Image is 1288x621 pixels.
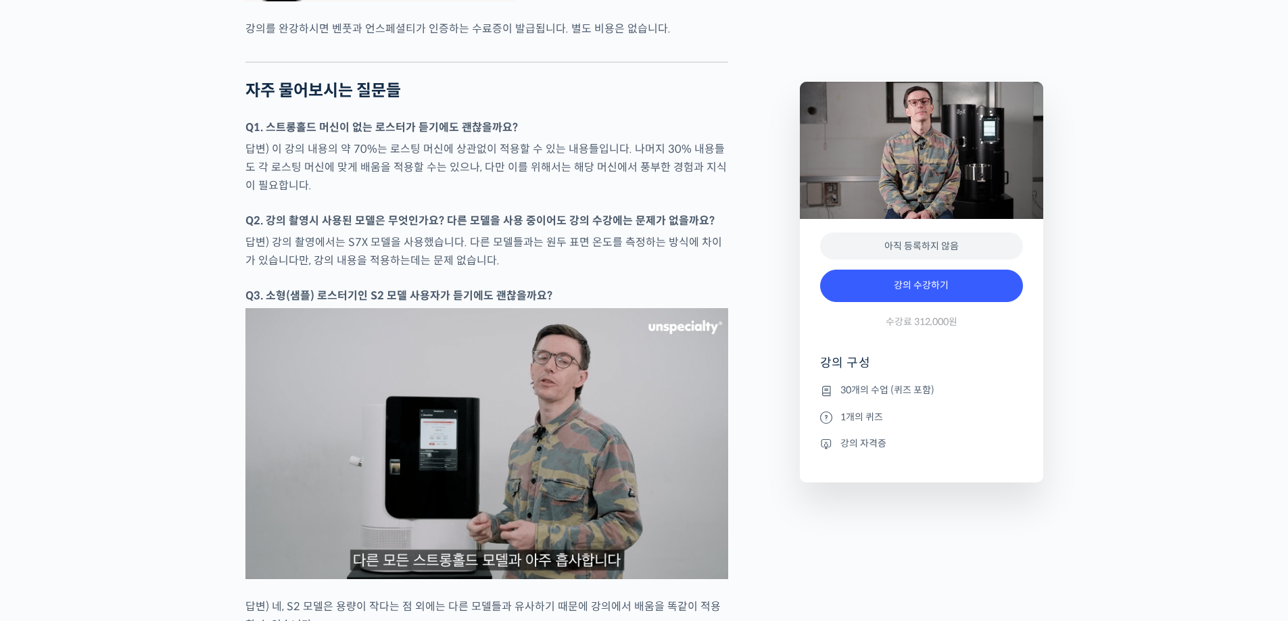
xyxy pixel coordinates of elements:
[209,449,225,459] span: 설정
[43,449,51,459] span: 홈
[245,140,728,195] p: 답변) 이 강의 내용의 약 70%는 로스팅 머신에 상관없이 적용할 수 있는 내용들입니다. 나머지 30% 내용들도 각 로스팅 머신에 맞게 배움을 적용할 수는 있으나, 다만 이를...
[4,428,89,462] a: 홈
[89,428,174,462] a: 대화
[245,80,401,101] strong: 자주 물어보시는 질문들
[820,232,1023,260] div: 아직 등록하지 않음
[124,449,140,460] span: 대화
[245,289,552,303] strong: Q3. 소형(샘플) 로스터기인 S2 모델 사용자가 듣기에도 괜찮을까요?
[820,382,1023,399] li: 30개의 수업 (퀴즈 포함)
[820,355,1023,382] h4: 강의 구성
[245,214,715,228] strong: Q2. 강의 촬영시 사용된 모델은 무엇인가요? 다른 모델을 사용 중이어도 강의 수강에는 문제가 없을까요?
[174,428,260,462] a: 설정
[245,120,518,134] strong: Q1. 스트롱홀드 머신이 없는 로스터가 듣기에도 괜찮을까요?
[245,233,728,270] p: 답변) 강의 촬영에서는 S7X 모델을 사용했습니다. 다른 모델들과는 원두 표면 온도를 측정하는 방식에 차이가 있습니다만, 강의 내용을 적용하는데는 문제 없습니다.
[245,20,728,38] p: 강의를 완강하시면 벤풋과 언스페셜티가 인증하는 수료증이 발급됩니다. 별도 비용은 없습니다.
[820,409,1023,425] li: 1개의 퀴즈
[820,270,1023,302] a: 강의 수강하기
[886,316,957,328] span: 수강료 312,000원
[820,435,1023,451] li: 강의 자격증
